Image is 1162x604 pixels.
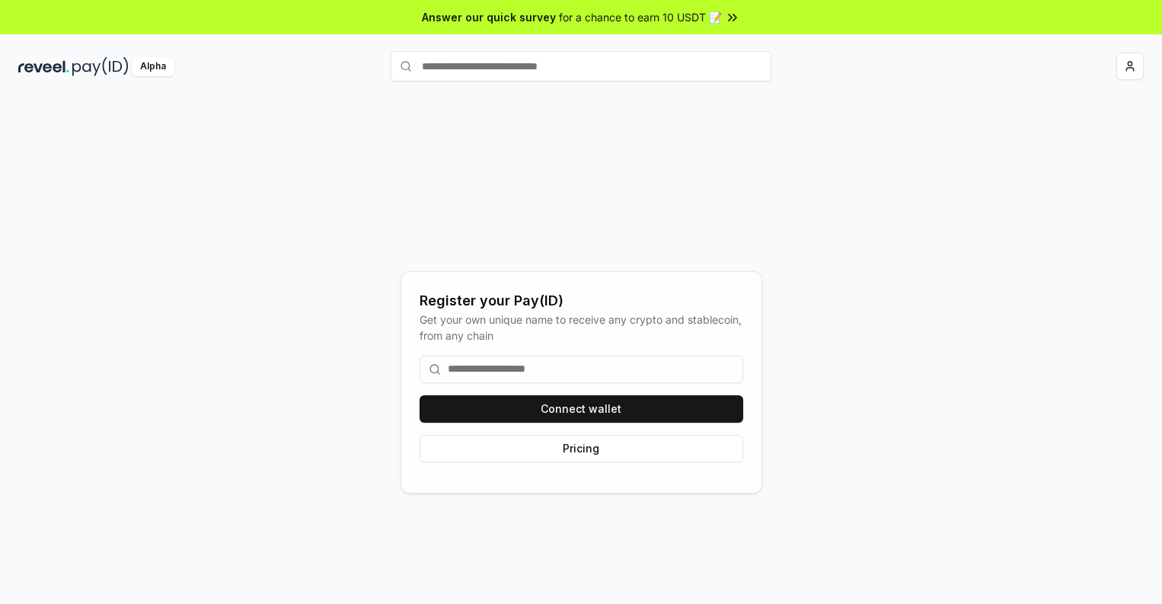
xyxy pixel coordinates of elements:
div: Get your own unique name to receive any crypto and stablecoin, from any chain [420,312,743,344]
button: Connect wallet [420,395,743,423]
img: pay_id [72,57,129,76]
div: Alpha [132,57,174,76]
span: Answer our quick survey [422,9,556,25]
span: for a chance to earn 10 USDT 📝 [559,9,722,25]
div: Register your Pay(ID) [420,290,743,312]
button: Pricing [420,435,743,462]
img: reveel_dark [18,57,69,76]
